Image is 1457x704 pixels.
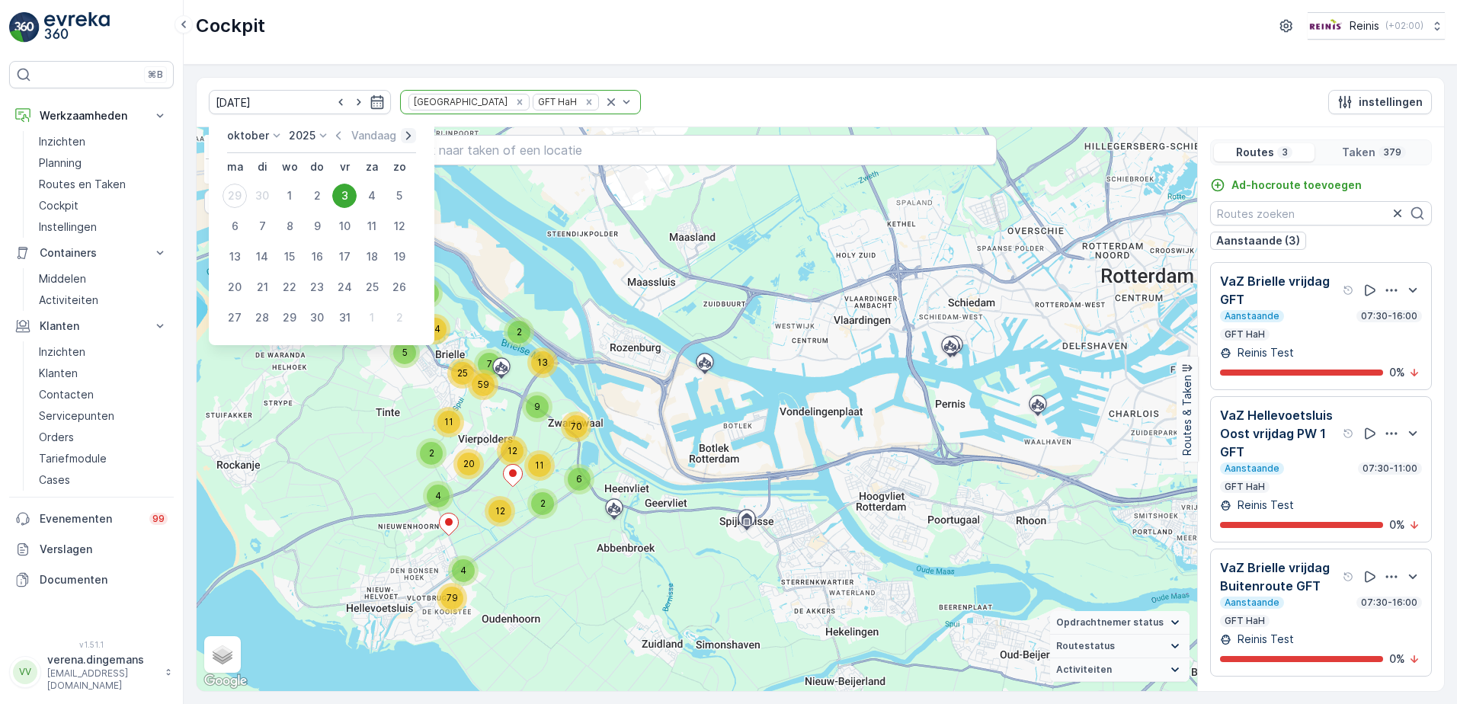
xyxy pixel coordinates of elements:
div: GFT HaH [533,94,579,109]
div: 10 [332,214,357,238]
div: help tooltippictogram [1343,427,1355,440]
div: 25 [447,358,478,389]
div: 31 [332,306,357,330]
a: Planning [33,152,174,174]
div: 12 [497,436,527,466]
div: 9 [522,392,552,422]
th: dinsdag [248,153,276,181]
div: Remove GFT HaH [581,96,597,108]
p: Cockpit [39,198,78,213]
input: dd/mm/yyyy [209,90,391,114]
button: Containers [9,238,174,268]
p: Routes [1236,145,1274,160]
p: Activiteiten [39,293,98,308]
div: 59 [468,370,498,400]
p: 07:30-16:00 [1359,310,1419,322]
a: Servicepunten [33,405,174,427]
div: 11 [360,214,384,238]
p: 07:30-11:00 [1361,462,1419,475]
th: woensdag [276,153,303,181]
p: Evenementen [40,511,140,526]
div: 16 [305,245,329,269]
p: verena.dingemans [47,652,157,667]
a: Uitzoomen [206,159,229,182]
div: 11 [434,407,464,437]
span: 59 [478,379,489,390]
div: 2 [387,306,411,330]
img: Google [200,671,251,691]
span: 13 [537,357,548,368]
p: GFT HaH [1223,481,1266,493]
a: Ad-hocroute toevoegen [1210,178,1362,193]
a: Inzichten [33,341,174,363]
div: 8 [277,214,302,238]
span: 9 [534,401,540,412]
p: Reinis [1350,18,1379,34]
input: Routes zoeken [1210,201,1432,226]
p: 0 % [1389,651,1405,667]
summary: Routestatus [1050,635,1190,658]
button: Reinis(+02:00) [1308,12,1445,40]
div: 12 [387,214,411,238]
th: zaterdag [358,153,386,181]
span: 2 [517,326,522,338]
a: Activiteiten [33,290,174,311]
span: 12 [495,505,505,517]
span: 4 [460,565,466,576]
p: Reinis Test [1234,632,1294,647]
div: 20 [453,449,484,479]
p: [EMAIL_ADDRESS][DOMAIN_NAME] [47,667,157,692]
span: 11 [444,416,453,427]
span: 7 [487,358,492,370]
div: 19 [387,245,411,269]
span: 12 [508,445,517,456]
th: zondag [386,153,413,181]
div: 22 [277,275,302,299]
p: Ad-hocroute toevoegen [1231,178,1362,193]
span: 14 [430,323,440,334]
a: Tariefmodule [33,448,174,469]
p: 99 [152,513,165,525]
p: 3 [1280,146,1289,158]
p: Routes en Taken [39,177,126,192]
div: 5 [387,184,411,208]
div: 17 [332,245,357,269]
button: Klanten [9,311,174,341]
th: maandag [221,153,248,181]
p: GFT HaH [1223,615,1266,627]
p: Aanstaande [1223,462,1281,475]
div: 1 [360,306,384,330]
p: Verslagen [40,542,168,557]
div: VV [13,660,37,684]
div: 2 [305,184,329,208]
span: 70 [571,421,582,432]
p: VaZ Hellevoetsluis Oost vrijdag PW 1 GFT [1220,406,1340,461]
span: 11 [535,459,544,471]
div: 12 [485,496,515,526]
span: 79 [447,592,458,603]
div: 18 [360,245,384,269]
div: help tooltippictogram [1343,284,1355,296]
div: 27 [223,306,247,330]
a: Inzichten [33,131,174,152]
p: Klanten [40,318,143,334]
a: Layers [206,638,239,671]
div: 13 [223,245,247,269]
div: 30 [250,184,274,208]
span: 25 [457,367,468,379]
div: 4 [360,184,384,208]
div: 29 [223,184,247,208]
a: In zoomen [206,136,229,159]
div: help tooltippictogram [1343,571,1355,583]
p: oktober [227,128,269,143]
p: Taken [1342,145,1375,160]
summary: Activiteiten [1050,658,1190,682]
p: Werkzaamheden [40,108,143,123]
div: 6 [564,464,594,494]
p: 0 % [1389,517,1405,533]
a: Orders [33,427,174,448]
div: 7 [250,214,274,238]
p: VaZ Brielle vrijdag Buitenroute GFT [1220,558,1340,595]
p: Routes & Taken [1180,375,1195,456]
p: Planning [39,155,82,171]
